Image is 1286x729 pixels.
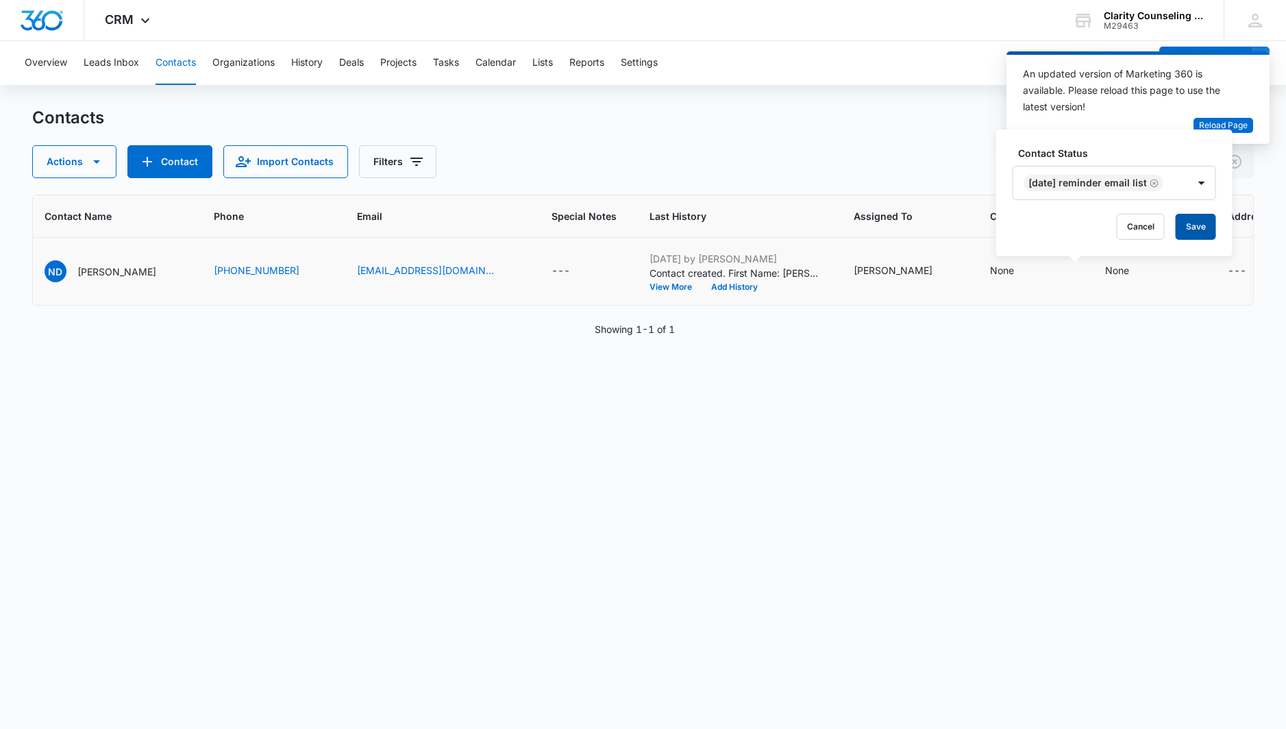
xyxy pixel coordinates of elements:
[1105,263,1154,280] div: Contact Status - None - Select to Edit Field
[433,41,459,85] button: Tasks
[569,41,604,85] button: Reports
[25,41,67,85] button: Overview
[84,41,139,85] button: Leads Inbox
[1228,209,1268,223] span: Address
[1018,146,1222,160] label: Contact Status
[77,264,156,279] p: [PERSON_NAME]
[127,145,212,178] button: Add Contact
[1117,214,1165,240] button: Cancel
[32,145,116,178] button: Actions
[552,263,570,280] div: ---
[357,263,494,277] a: [EMAIL_ADDRESS][DOMAIN_NAME]
[595,322,675,336] p: Showing 1-1 of 1
[359,145,436,178] button: Filters
[854,263,957,280] div: Assigned To - Morgan DiGirolamo - Select to Edit Field
[214,263,299,277] a: [PHONE_NUMBER]
[552,263,595,280] div: Special Notes - - Select to Edit Field
[1023,66,1237,115] div: An updated version of Marketing 360 is available. Please reload this page to use the latest version!
[1028,178,1147,188] div: [DATE] Reminder Email List
[212,41,275,85] button: Organizations
[45,260,66,282] span: ND
[291,41,323,85] button: History
[380,41,417,85] button: Projects
[1194,118,1253,134] button: Reload Page
[45,260,181,282] div: Contact Name - Natalie Doran - Select to Edit Field
[1105,263,1129,277] div: None
[1176,214,1216,240] button: Save
[650,251,821,266] p: [DATE] by [PERSON_NAME]
[1224,151,1246,173] button: Clear
[357,209,499,223] span: Email
[1159,47,1252,79] button: Add Contact
[339,41,364,85] button: Deals
[854,209,937,223] span: Assigned To
[854,263,932,277] div: [PERSON_NAME]
[990,263,1014,277] div: None
[650,283,702,291] button: View More
[214,209,304,223] span: Phone
[105,12,134,27] span: CRM
[357,263,519,280] div: Email - natram25@gmail.com - Select to Edit Field
[1147,178,1159,188] div: Remove Saturday Reminder Email List
[45,209,161,223] span: Contact Name
[32,108,104,128] h1: Contacts
[1104,10,1204,21] div: account name
[990,263,1039,280] div: Contact Type - None - Select to Edit Field
[1228,263,1271,280] div: Address - - Select to Edit Field
[223,145,348,178] button: Import Contacts
[475,41,516,85] button: Calendar
[621,41,658,85] button: Settings
[532,41,553,85] button: Lists
[650,209,801,223] span: Last History
[702,283,767,291] button: Add History
[1104,21,1204,31] div: account id
[552,209,617,223] span: Special Notes
[1228,263,1246,280] div: ---
[156,41,196,85] button: Contacts
[214,263,324,280] div: Phone - (925) 719-9633 - Select to Edit Field
[990,209,1052,223] span: Contact Type
[1199,119,1248,132] span: Reload Page
[650,266,821,280] p: Contact created. First Name: [PERSON_NAME] Last Name: [PERSON_NAME] Phone: [PHONE_NUMBER] Email: ...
